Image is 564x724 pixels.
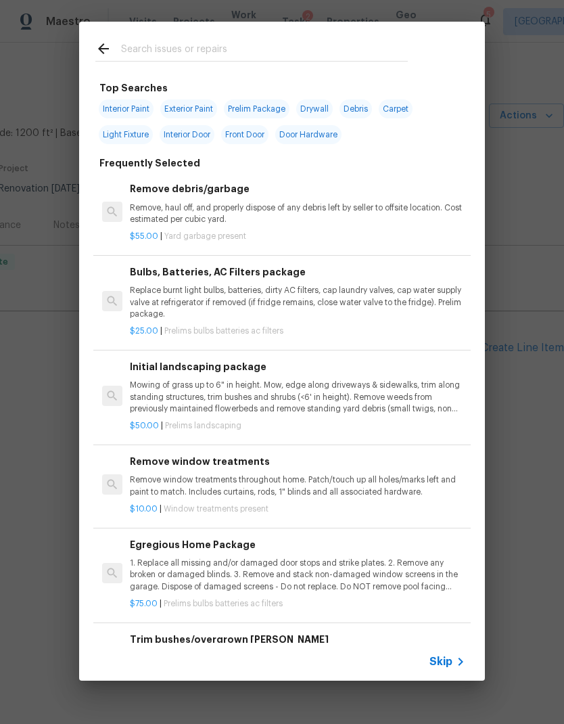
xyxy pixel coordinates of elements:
[130,503,465,515] p: |
[130,327,158,335] span: $25.00
[130,420,465,432] p: |
[99,125,153,144] span: Light Fixture
[164,505,268,513] span: Window treatments present
[121,41,408,61] input: Search issues or repairs
[275,125,342,144] span: Door Hardware
[130,599,158,608] span: $75.00
[164,327,283,335] span: Prelims bulbs batteries ac filters
[130,232,158,240] span: $55.00
[164,599,283,608] span: Prelims bulbs batteries ac filters
[130,422,159,430] span: $50.00
[160,99,217,118] span: Exterior Paint
[339,99,372,118] span: Debris
[130,359,465,374] h6: Initial landscaping package
[296,99,333,118] span: Drywall
[130,474,465,497] p: Remove window treatments throughout home. Patch/touch up all holes/marks left and paint to match....
[165,422,241,430] span: Prelims landscaping
[130,265,465,279] h6: Bulbs, Batteries, AC Filters package
[130,325,465,337] p: |
[224,99,289,118] span: Prelim Package
[221,125,268,144] span: Front Door
[99,156,200,171] h6: Frequently Selected
[130,454,465,469] h6: Remove window treatments
[379,99,413,118] span: Carpet
[160,125,214,144] span: Interior Door
[164,232,246,240] span: Yard garbage present
[130,598,465,610] p: |
[130,380,465,414] p: Mowing of grass up to 6" in height. Mow, edge along driveways & sidewalks, trim along standing st...
[130,537,465,552] h6: Egregious Home Package
[99,81,168,95] h6: Top Searches
[130,632,465,647] h6: Trim bushes/overgrown [PERSON_NAME]
[130,558,465,592] p: 1. Replace all missing and/or damaged door stops and strike plates. 2. Remove any broken or damag...
[130,231,465,242] p: |
[429,655,452,669] span: Skip
[130,202,465,225] p: Remove, haul off, and properly dispose of any debris left by seller to offsite location. Cost est...
[130,285,465,319] p: Replace burnt light bulbs, batteries, dirty AC filters, cap laundry valves, cap water supply valv...
[99,99,154,118] span: Interior Paint
[130,181,465,196] h6: Remove debris/garbage
[130,505,158,513] span: $10.00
